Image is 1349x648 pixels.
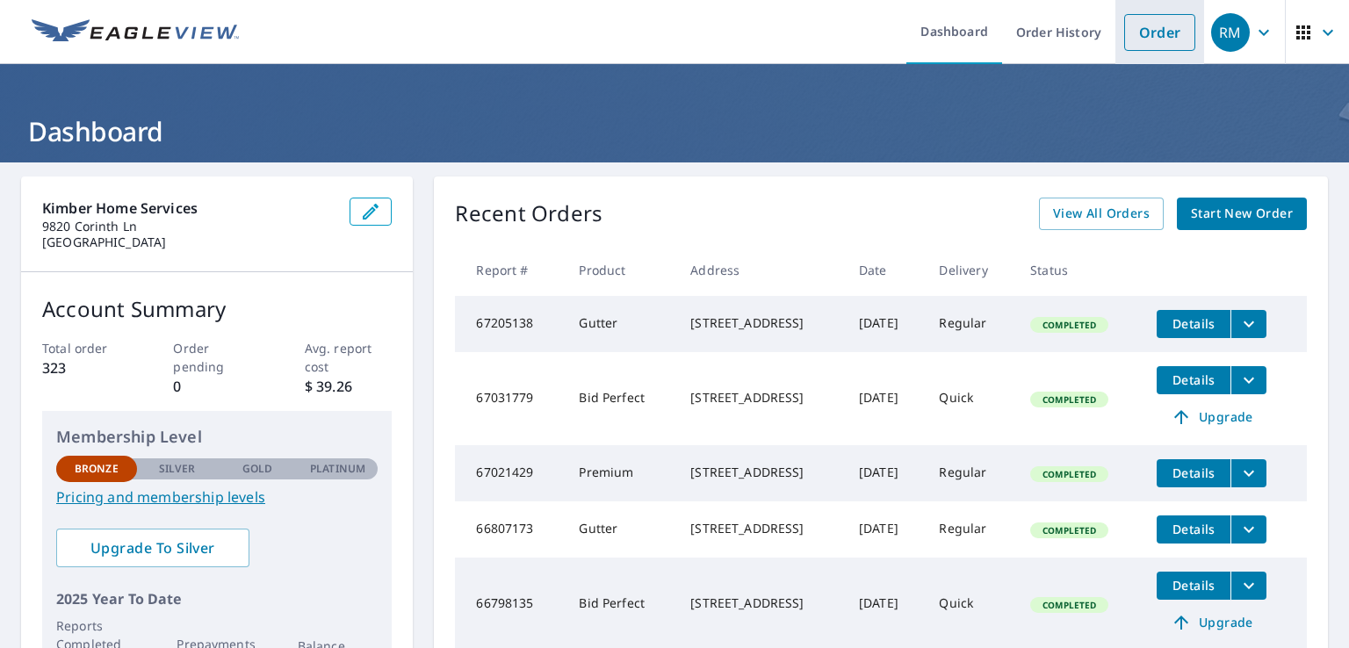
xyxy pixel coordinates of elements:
[925,352,1016,445] td: Quick
[1053,203,1150,225] span: View All Orders
[1157,515,1230,544] button: detailsBtn-66807173
[676,244,845,296] th: Address
[1167,521,1220,537] span: Details
[1191,203,1293,225] span: Start New Order
[845,501,925,558] td: [DATE]
[56,486,378,508] a: Pricing and membership levels
[305,376,393,397] p: $ 39.26
[1230,366,1266,394] button: filesDropdownBtn-67031779
[70,538,235,558] span: Upgrade To Silver
[56,588,378,609] p: 2025 Year To Date
[565,445,676,501] td: Premium
[173,376,261,397] p: 0
[242,461,272,477] p: Gold
[1039,198,1164,230] a: View All Orders
[1167,612,1256,633] span: Upgrade
[925,296,1016,352] td: Regular
[1230,572,1266,600] button: filesDropdownBtn-66798135
[845,244,925,296] th: Date
[21,113,1328,149] h1: Dashboard
[1211,13,1250,52] div: RM
[310,461,365,477] p: Platinum
[565,296,676,352] td: Gutter
[925,445,1016,501] td: Regular
[1157,403,1266,431] a: Upgrade
[925,244,1016,296] th: Delivery
[1157,366,1230,394] button: detailsBtn-67031779
[42,293,392,325] p: Account Summary
[1016,244,1143,296] th: Status
[1167,315,1220,332] span: Details
[455,501,565,558] td: 66807173
[42,357,130,378] p: 323
[1032,599,1107,611] span: Completed
[75,461,119,477] p: Bronze
[42,198,335,219] p: Kimber Home Services
[159,461,196,477] p: Silver
[690,389,831,407] div: [STREET_ADDRESS]
[56,529,249,567] a: Upgrade To Silver
[845,296,925,352] td: [DATE]
[455,244,565,296] th: Report #
[1157,608,1266,637] a: Upgrade
[690,594,831,612] div: [STREET_ADDRESS]
[42,234,335,250] p: [GEOGRAPHIC_DATA]
[1032,393,1107,406] span: Completed
[1230,459,1266,487] button: filesDropdownBtn-67021429
[565,501,676,558] td: Gutter
[1032,319,1107,331] span: Completed
[1167,371,1220,388] span: Details
[1230,515,1266,544] button: filesDropdownBtn-66807173
[305,339,393,376] p: Avg. report cost
[565,244,676,296] th: Product
[1157,459,1230,487] button: detailsBtn-67021429
[455,198,602,230] p: Recent Orders
[845,445,925,501] td: [DATE]
[1167,577,1220,594] span: Details
[1124,14,1195,51] a: Order
[1032,468,1107,480] span: Completed
[845,352,925,445] td: [DATE]
[1230,310,1266,338] button: filesDropdownBtn-67205138
[1167,407,1256,428] span: Upgrade
[455,445,565,501] td: 67021429
[1167,464,1220,481] span: Details
[690,520,831,537] div: [STREET_ADDRESS]
[42,339,130,357] p: Total order
[455,296,565,352] td: 67205138
[42,219,335,234] p: 9820 Corinth Ln
[1032,524,1107,536] span: Completed
[1177,198,1307,230] a: Start New Order
[1157,572,1230,600] button: detailsBtn-66798135
[925,501,1016,558] td: Regular
[455,352,565,445] td: 67031779
[690,314,831,332] div: [STREET_ADDRESS]
[32,19,239,46] img: EV Logo
[690,464,831,481] div: [STREET_ADDRESS]
[173,339,261,376] p: Order pending
[1157,310,1230,338] button: detailsBtn-67205138
[565,352,676,445] td: Bid Perfect
[56,425,378,449] p: Membership Level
